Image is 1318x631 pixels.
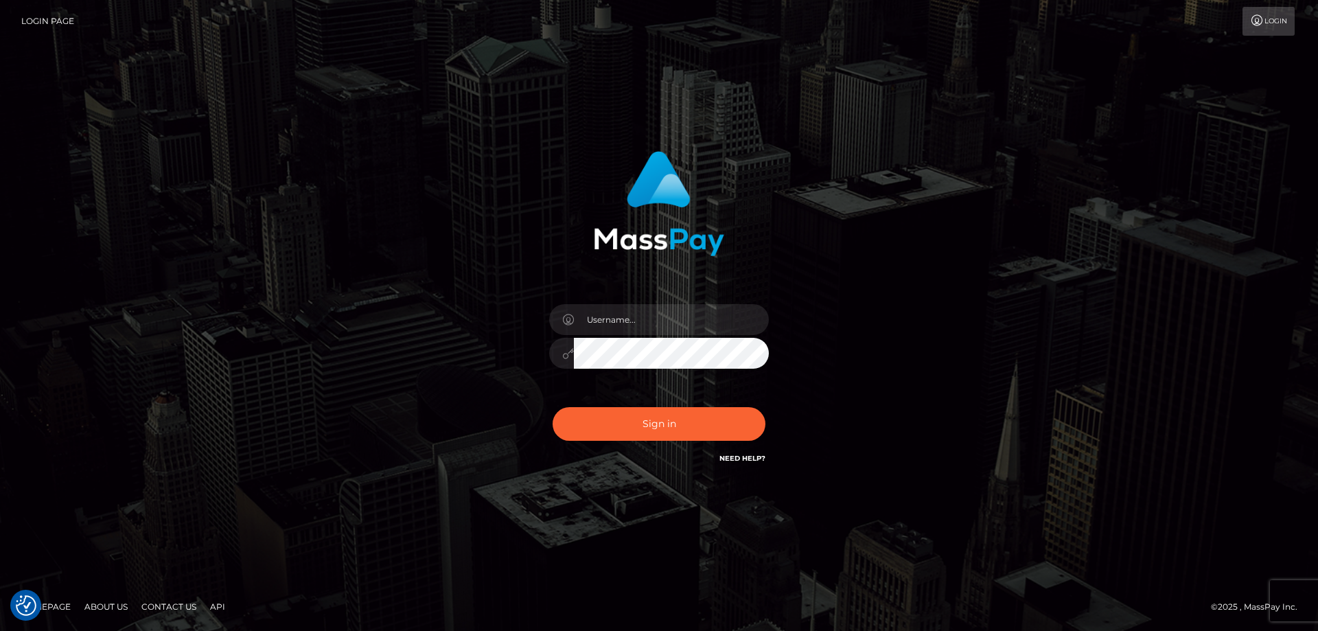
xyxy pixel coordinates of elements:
[594,151,724,256] img: MassPay Login
[21,7,74,36] a: Login Page
[553,407,765,441] button: Sign in
[719,454,765,463] a: Need Help?
[15,596,76,617] a: Homepage
[574,304,769,335] input: Username...
[79,596,133,617] a: About Us
[16,595,36,616] button: Consent Preferences
[205,596,231,617] a: API
[16,595,36,616] img: Revisit consent button
[1242,7,1295,36] a: Login
[136,596,202,617] a: Contact Us
[1211,599,1308,615] div: © 2025 , MassPay Inc.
